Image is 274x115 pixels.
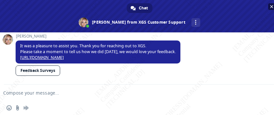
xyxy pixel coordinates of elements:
div: More channels [191,18,200,27]
span: Insert an emoji [7,105,12,110]
textarea: Compose your message... [3,90,255,96]
a: Feedback Surveys [16,65,60,76]
span: Chat [139,3,148,13]
span: It was a pleasure to assist you. Thank you for reaching out to XGS. Please take a moment to tell ... [20,43,176,60]
a: [URL][DOMAIN_NAME] [20,55,64,60]
span: [PERSON_NAME] [16,34,180,39]
div: Chat [127,3,152,13]
span: Send a file [15,105,20,110]
span: Audio message [23,105,29,110]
